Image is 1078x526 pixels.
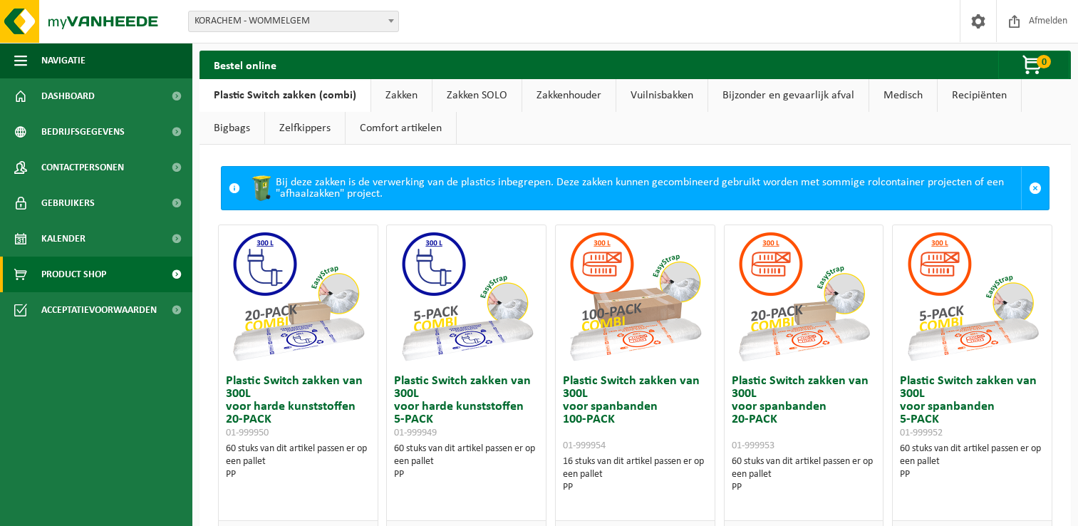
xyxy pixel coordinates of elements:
[901,225,1044,368] img: 01-999952
[998,51,1069,79] button: 0
[1037,55,1051,68] span: 0
[394,443,539,481] div: 60 stuks van dit artikel passen er op een pallet
[371,79,432,112] a: Zakken
[226,468,370,481] div: PP
[732,375,876,452] h3: Plastic Switch zakken van 300L voor spanbanden 20-PACK
[563,375,708,452] h3: Plastic Switch zakken van 300L voor spanbanden 100-PACK
[564,225,706,368] img: 01-999954
[563,481,708,494] div: PP
[900,443,1045,481] div: 60 stuks van dit artikel passen er op een pallet
[189,11,398,31] span: KORACHEM - WOMMELGEM
[41,292,157,328] span: Acceptatievoorwaarden
[226,375,370,439] h3: Plastic Switch zakken van 300L voor harde kunststoffen 20-PACK
[708,79,869,112] a: Bijzonder en gevaarlijk afval
[1021,167,1049,210] a: Sluit melding
[394,375,539,439] h3: Plastic Switch zakken van 300L voor harde kunststoffen 5-PACK
[732,481,876,494] div: PP
[395,225,538,368] img: 01-999949
[247,174,276,202] img: WB-0240-HPE-GN-50.png
[394,468,539,481] div: PP
[41,185,95,221] span: Gebruikers
[41,78,95,114] span: Dashboard
[226,443,370,481] div: 60 stuks van dit artikel passen er op een pallet
[346,112,456,145] a: Comfort artikelen
[265,112,345,145] a: Zelfkippers
[869,79,937,112] a: Medisch
[41,150,124,185] span: Contactpersonen
[616,79,708,112] a: Vuilnisbakken
[732,225,875,368] img: 01-999953
[199,51,291,78] h2: Bestel online
[563,455,708,494] div: 16 stuks van dit artikel passen er op een pallet
[900,375,1045,439] h3: Plastic Switch zakken van 300L voor spanbanden 5-PACK
[41,43,85,78] span: Navigatie
[900,468,1045,481] div: PP
[900,428,943,438] span: 01-999952
[227,225,369,368] img: 01-999950
[432,79,522,112] a: Zakken SOLO
[522,79,616,112] a: Zakkenhouder
[41,221,85,257] span: Kalender
[938,79,1021,112] a: Recipiënten
[199,79,370,112] a: Plastic Switch zakken (combi)
[732,455,876,494] div: 60 stuks van dit artikel passen er op een pallet
[188,11,399,32] span: KORACHEM - WOMMELGEM
[563,440,606,451] span: 01-999954
[226,428,269,438] span: 01-999950
[247,167,1021,210] div: Bij deze zakken is de verwerking van de plastics inbegrepen. Deze zakken kunnen gecombineerd gebr...
[41,257,106,292] span: Product Shop
[41,114,125,150] span: Bedrijfsgegevens
[732,440,774,451] span: 01-999953
[199,112,264,145] a: Bigbags
[394,428,437,438] span: 01-999949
